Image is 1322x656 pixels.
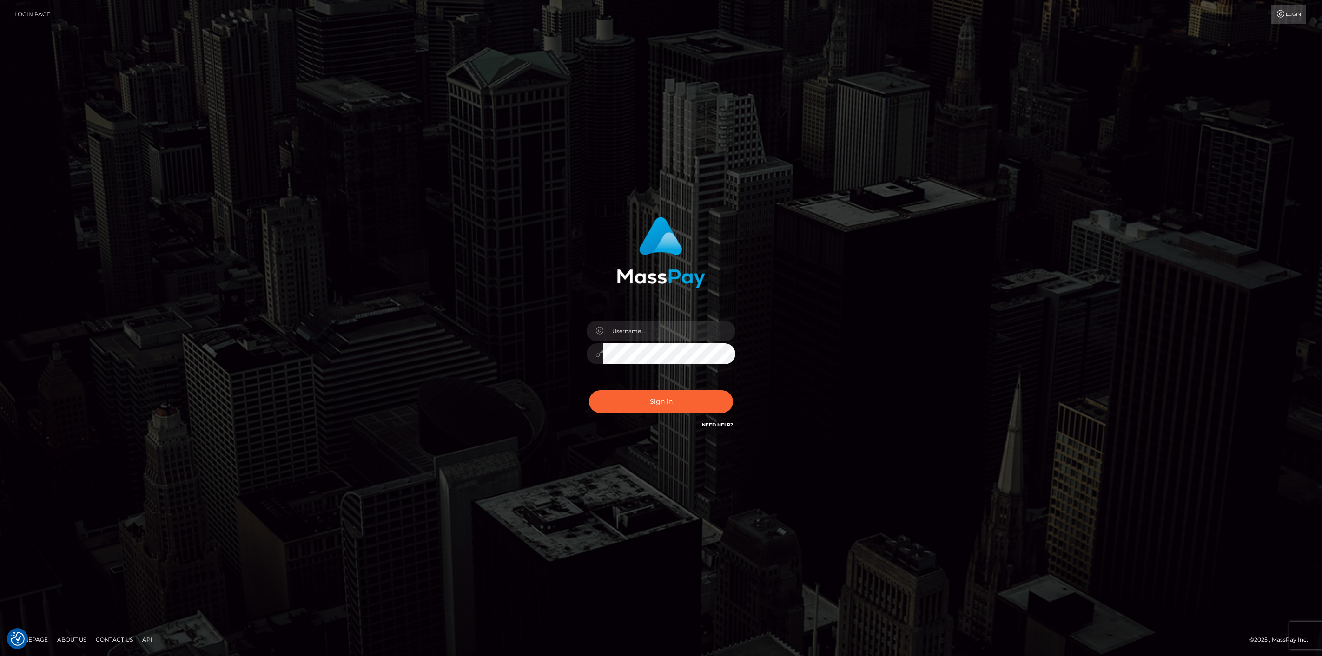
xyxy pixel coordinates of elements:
[53,632,90,647] a: About Us
[617,217,705,288] img: MassPay Login
[1271,5,1306,24] a: Login
[589,390,733,413] button: Sign in
[14,5,50,24] a: Login Page
[10,632,52,647] a: Homepage
[92,632,137,647] a: Contact Us
[702,422,733,428] a: Need Help?
[139,632,156,647] a: API
[1249,635,1315,645] div: © 2025 , MassPay Inc.
[603,321,735,341] input: Username...
[11,632,25,646] img: Revisit consent button
[11,632,25,646] button: Consent Preferences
